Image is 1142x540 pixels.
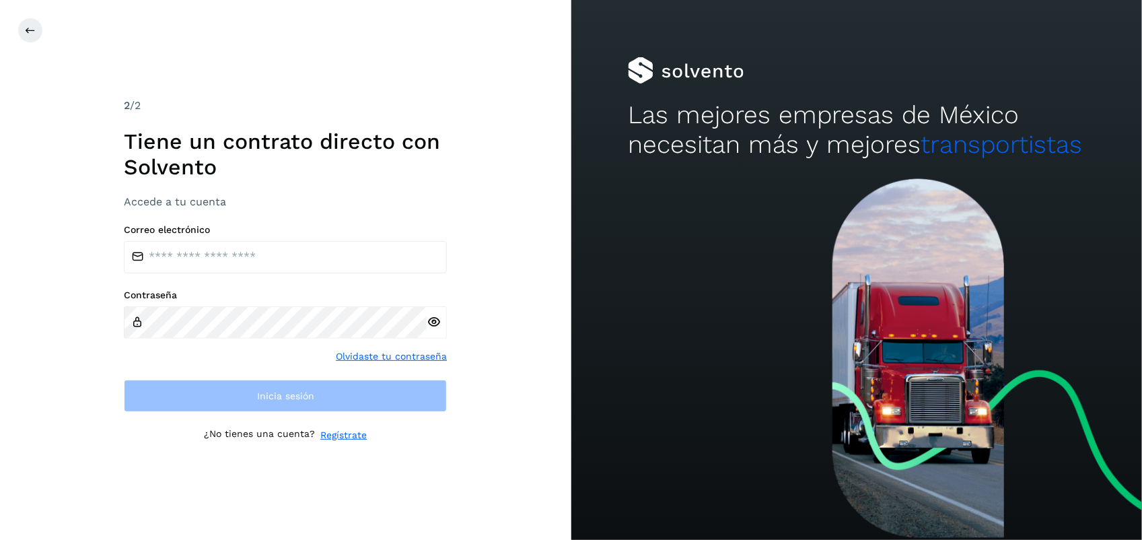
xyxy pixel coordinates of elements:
span: Inicia sesión [257,391,314,401]
span: transportistas [921,130,1082,159]
label: Correo electrónico [124,224,447,236]
h3: Accede a tu cuenta [124,195,447,208]
button: Inicia sesión [124,380,447,412]
a: Regístrate [320,428,367,442]
h1: Tiene un contrato directo con Solvento [124,129,447,180]
span: 2 [124,99,130,112]
p: ¿No tienes una cuenta? [204,428,315,442]
div: /2 [124,98,447,114]
h2: Las mejores empresas de México necesitan más y mejores [628,100,1085,160]
a: Olvidaste tu contraseña [336,349,447,364]
label: Contraseña [124,290,447,301]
